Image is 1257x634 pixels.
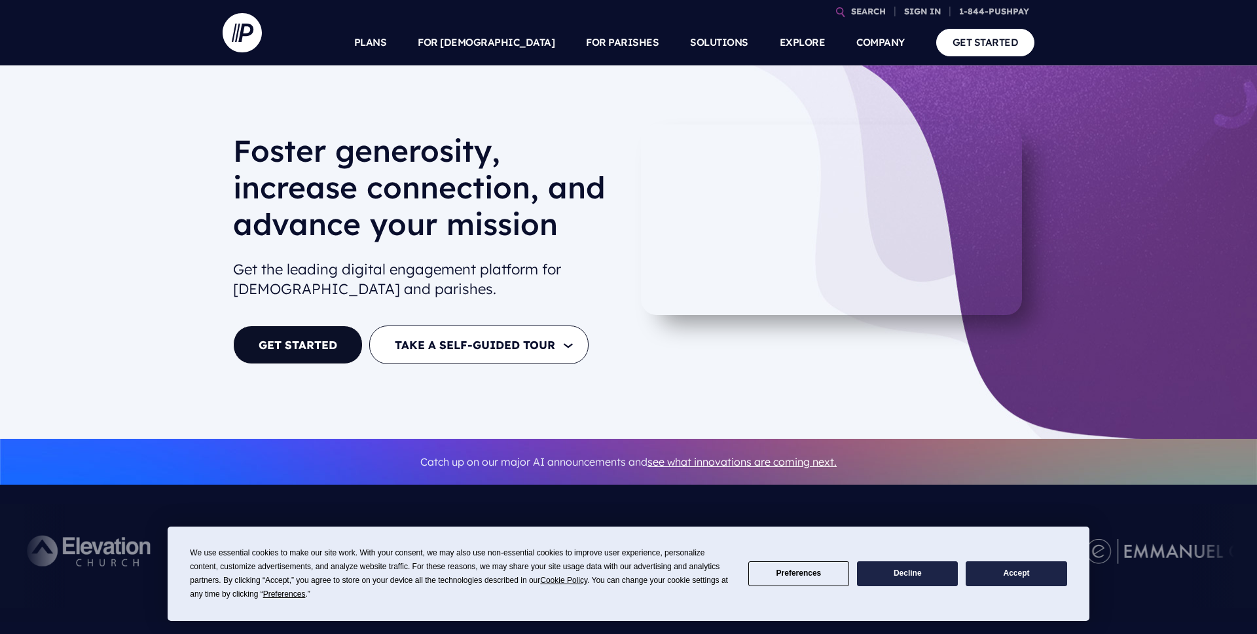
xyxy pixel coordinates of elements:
a: EXPLORE [780,20,826,65]
p: Catch up on our major AI announcements and [233,447,1024,477]
div: Cookie Consent Prompt [168,527,1089,621]
button: Preferences [748,561,849,587]
div: We use essential cookies to make our site work. With your consent, we may also use non-essential ... [190,546,732,601]
a: PLANS [354,20,387,65]
button: Decline [857,561,958,587]
a: see what innovations are coming next. [647,455,837,468]
button: Accept [966,561,1066,587]
img: Pushpay_Logo__CCM [212,515,316,587]
button: TAKE A SELF-GUIDED TOUR [369,326,589,364]
img: Pushpay_Logo__NorthPoint [347,515,527,587]
a: GET STARTED [936,29,1035,56]
h1: Foster generosity, increase connection, and advance your mission [233,132,618,253]
h2: Get the leading digital engagement platform for [DEMOGRAPHIC_DATA] and parishes. [233,254,618,305]
a: FOR PARISHES [586,20,659,65]
a: COMPANY [856,20,905,65]
a: FOR [DEMOGRAPHIC_DATA] [418,20,555,65]
img: Pushpay_Logo__Elevation [1,515,181,587]
span: Cookie Policy [540,576,587,585]
span: Preferences [263,589,306,599]
img: Central Church Henderson NV [898,515,1054,587]
a: SOLUTIONS [690,20,748,65]
a: GET STARTED [233,326,363,364]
